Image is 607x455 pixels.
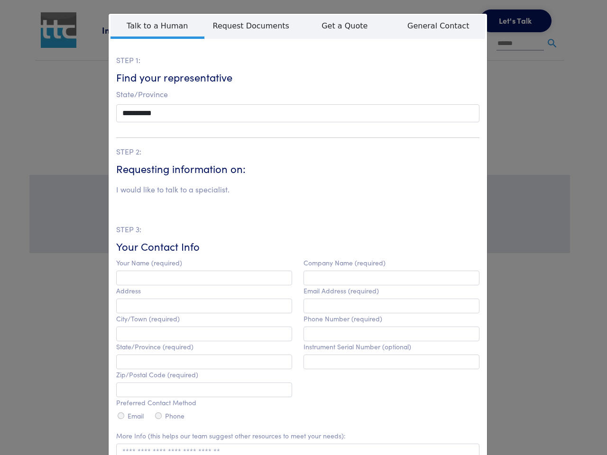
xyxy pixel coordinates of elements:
label: Email Address (required) [303,287,379,295]
label: City/Town (required) [116,315,180,323]
p: STEP 3: [116,223,479,236]
label: More Info (this helps our team suggest other resources to meet your needs): [116,432,346,440]
span: Talk to a Human [110,15,204,39]
li: I would like to talk to a specialist. [116,183,230,196]
label: Phone [165,412,184,420]
h6: Find your representative [116,70,479,85]
label: Instrument Serial Number (optional) [303,343,411,351]
h6: Requesting information on: [116,162,479,176]
label: Address [116,287,141,295]
span: General Contact [392,15,486,36]
label: Email [128,412,144,420]
label: Preferred Contact Method [116,399,196,407]
label: State/Province (required) [116,343,193,351]
span: Get a Quote [298,15,392,36]
p: STEP 2: [116,146,479,158]
label: Your Name (required) [116,259,182,267]
p: State/Province [116,88,479,100]
label: Zip/Postal Code (required) [116,371,198,379]
span: Request Documents [204,15,298,36]
label: Phone Number (required) [303,315,382,323]
label: Company Name (required) [303,259,386,267]
h6: Your Contact Info [116,239,479,254]
p: STEP 1: [116,54,479,66]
